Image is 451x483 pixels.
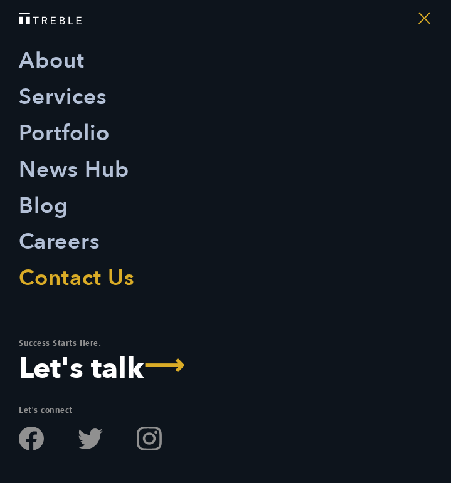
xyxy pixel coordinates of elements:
a: Let's Talk [19,355,193,383]
img: Treble logo [19,13,82,24]
a: Contact Us [19,261,135,297]
span: Let's connect [19,404,73,415]
mark: Success Starts Here. [19,337,101,348]
a: Careers [19,224,100,261]
a: News Hub [19,152,129,189]
a: Blog [19,189,68,225]
a: Services [19,80,107,116]
a: Follow us on Facebook [19,426,44,451]
a: Follow us on Twitter [78,426,103,451]
a: About [19,43,85,80]
a: Follow us on Instagram [137,426,162,451]
span: ⟶ [144,360,185,368]
a: Portfolio [19,116,110,152]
